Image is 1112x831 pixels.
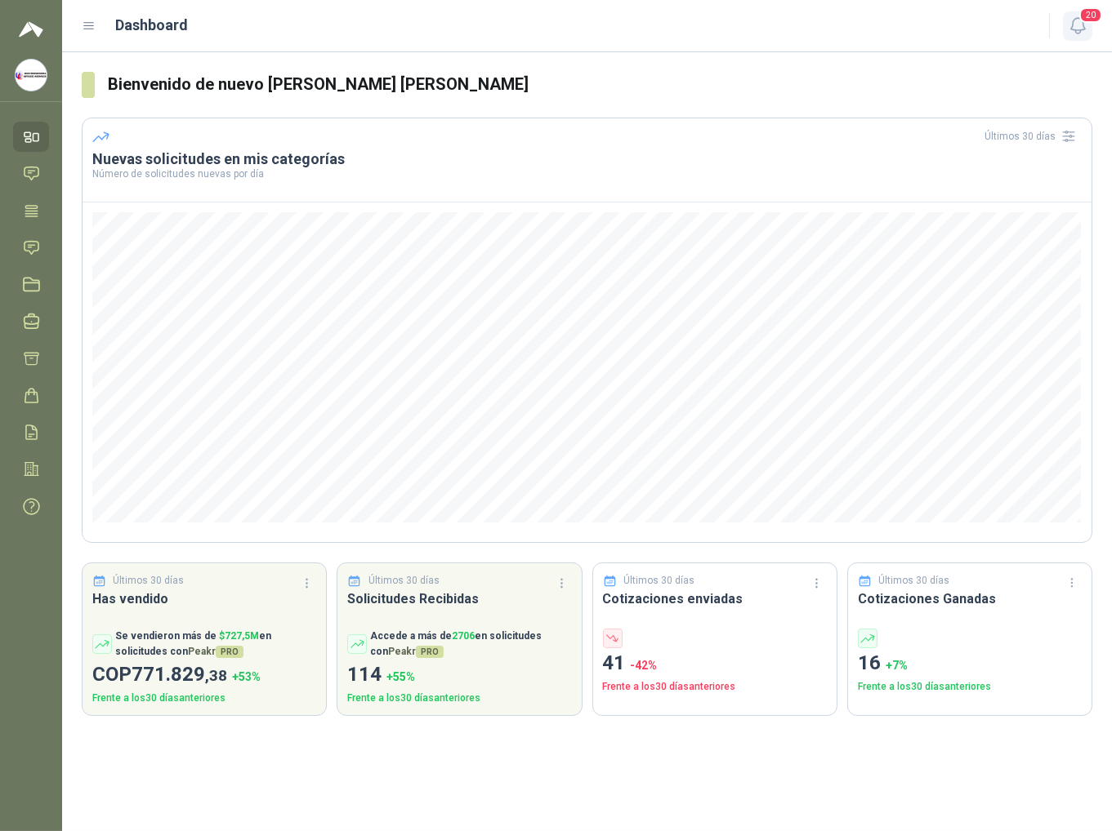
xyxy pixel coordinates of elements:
[216,646,243,658] span: PRO
[623,573,694,589] p: Últimos 30 días
[205,666,227,685] span: ,38
[985,123,1082,149] div: Últimos 30 días
[1063,11,1092,41] button: 20
[603,648,827,679] p: 41
[631,659,658,672] span: -42 %
[108,72,1092,97] h3: Bienvenido de nuevo [PERSON_NAME] [PERSON_NAME]
[370,629,571,660] p: Accede a más de en solicitudes con
[132,663,227,686] span: 771.829
[92,589,316,609] h3: Has vendido
[1079,7,1102,23] span: 20
[858,679,1082,695] p: Frente a los 30 días anteriores
[452,630,475,642] span: 2706
[92,149,1082,169] h3: Nuevas solicitudes en mis categorías
[92,691,316,706] p: Frente a los 30 días anteriores
[386,670,415,683] span: + 55 %
[232,670,261,683] span: + 53 %
[116,14,189,37] h1: Dashboard
[858,589,1082,609] h3: Cotizaciones Ganadas
[388,646,444,657] span: Peakr
[92,660,316,691] p: COP
[347,589,571,609] h3: Solicitudes Recibidas
[347,660,571,691] p: 114
[416,646,444,658] span: PRO
[19,20,43,39] img: Logo peakr
[368,573,440,589] p: Últimos 30 días
[878,573,949,589] p: Últimos 30 días
[114,573,185,589] p: Últimos 30 días
[188,646,243,657] span: Peakr
[219,630,259,642] span: $ 727,5M
[92,169,1082,179] p: Número de solicitudes nuevas por día
[16,60,47,91] img: Company Logo
[603,589,827,609] h3: Cotizaciones enviadas
[603,679,827,695] p: Frente a los 30 días anteriores
[858,648,1082,679] p: 16
[115,629,316,660] p: Se vendieron más de en solicitudes con
[886,659,908,672] span: + 7 %
[347,691,571,706] p: Frente a los 30 días anteriores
